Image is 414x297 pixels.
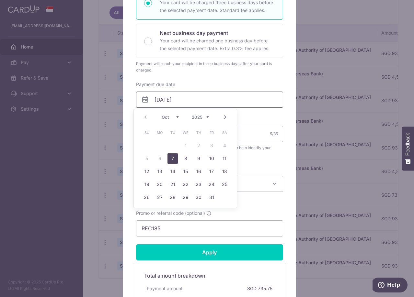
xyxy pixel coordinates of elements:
[155,192,165,203] a: 27
[193,153,204,164] a: 9
[136,60,283,73] div: Payment will reach your recipient in three business days after your card is charged.
[167,166,178,177] a: 14
[206,192,217,203] a: 31
[245,283,275,294] div: SGD 735.75
[144,283,185,294] div: Payment amount
[142,127,152,138] span: Sunday
[155,127,165,138] span: Monday
[155,179,165,190] a: 20
[270,131,278,137] div: 5/35
[180,192,191,203] a: 29
[167,192,178,203] a: 28
[180,127,191,138] span: Wednesday
[160,37,275,52] p: Your card will be charged one business day before the selected payment date. Extra 0.3% fee applies.
[167,153,178,164] a: 7
[405,133,411,156] span: Feedback
[142,179,152,190] a: 19
[193,166,204,177] a: 16
[142,192,152,203] a: 26
[136,210,205,216] span: Promo or referral code (optional)
[193,179,204,190] a: 23
[219,153,230,164] a: 11
[402,126,414,170] button: Feedback - Show survey
[219,127,230,138] span: Saturday
[136,81,175,88] label: Payment due date
[206,127,217,138] span: Friday
[142,166,152,177] a: 12
[219,166,230,177] a: 18
[206,179,217,190] a: 24
[193,192,204,203] a: 30
[136,244,283,260] input: Apply
[167,127,178,138] span: Tuesday
[155,166,165,177] a: 13
[373,278,408,294] iframe: Opens a widget where you can find more information
[144,272,275,280] h5: Total amount breakdown
[221,113,229,121] a: Next
[180,153,191,164] a: 8
[180,166,191,177] a: 15
[180,179,191,190] a: 22
[193,127,204,138] span: Thursday
[136,92,283,108] input: DD / MM / YYYY
[160,29,275,37] p: Next business day payment
[206,166,217,177] a: 17
[219,179,230,190] a: 25
[206,153,217,164] a: 10
[167,179,178,190] a: 21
